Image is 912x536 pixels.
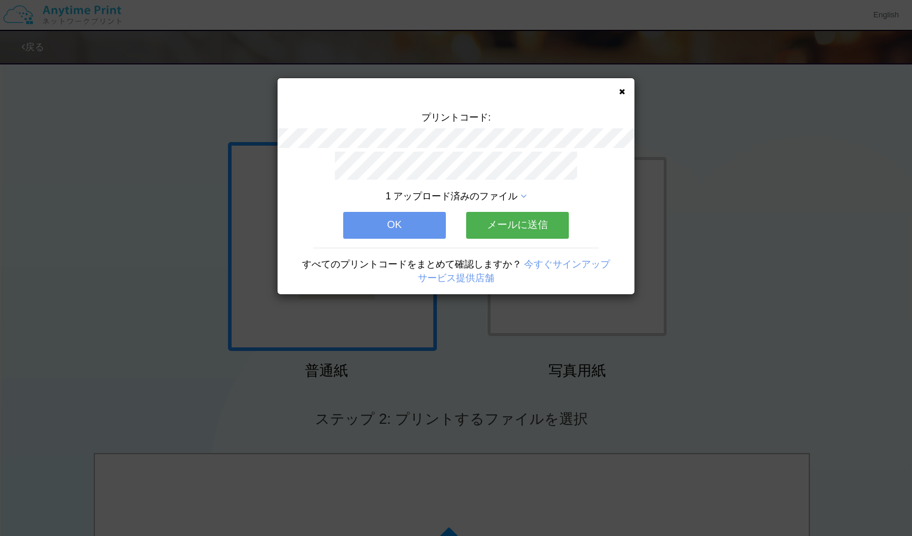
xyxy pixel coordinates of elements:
[386,191,517,201] span: 1 アップロード済みのファイル
[302,259,522,269] span: すべてのプリントコードをまとめて確認しますか？
[343,212,446,238] button: OK
[418,273,494,283] a: サービス提供店舗
[466,212,569,238] button: メールに送信
[524,259,610,269] a: 今すぐサインアップ
[421,112,491,122] span: プリントコード:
